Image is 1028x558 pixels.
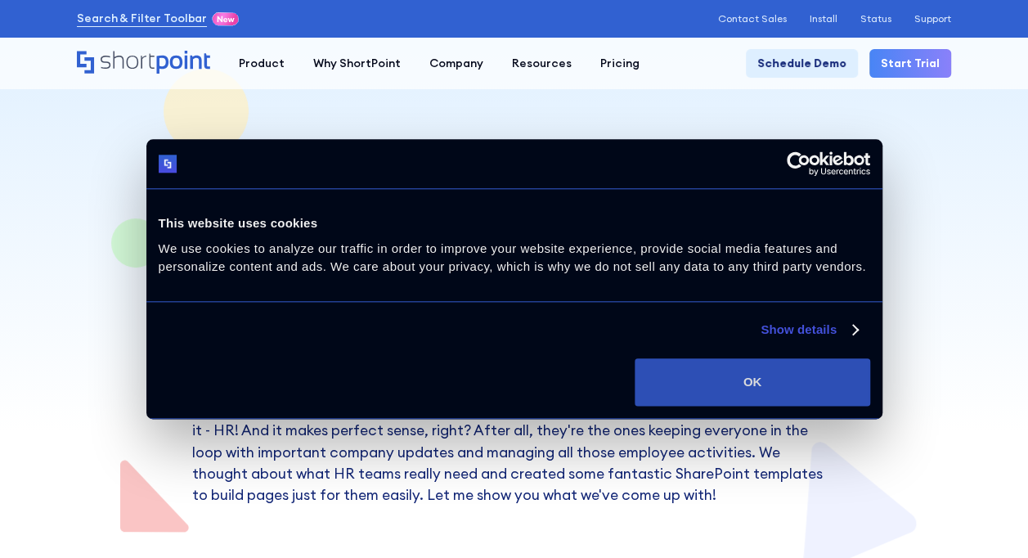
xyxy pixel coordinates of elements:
[415,49,498,78] a: Company
[77,51,210,75] a: Home
[239,55,285,72] div: Product
[635,358,869,406] button: OK
[498,49,586,78] a: Resources
[914,13,951,25] a: Support
[718,13,787,25] a: Contact Sales
[946,479,1028,558] iframe: Chat Widget
[159,214,870,233] div: This website uses cookies
[159,241,866,274] span: We use cookies to analyze our traffic in order to improve your website experience, provide social...
[727,151,870,176] a: Usercentrics Cookiebot - opens in a new window
[192,398,837,506] p: Which department in your organization would jump at getting a new intranet first? You guessed it ...
[313,55,401,72] div: Why ShortPoint
[159,155,177,173] img: logo
[429,55,483,72] div: Company
[586,49,654,78] a: Pricing
[761,320,857,340] a: Show details
[299,49,415,78] a: Why ShortPoint
[869,49,951,78] a: Start Trial
[225,49,299,78] a: Product
[512,55,572,72] div: Resources
[860,13,891,25] a: Status
[600,55,640,72] div: Pricing
[810,13,837,25] a: Install
[746,49,858,78] a: Schedule Demo
[77,10,207,27] a: Search & Filter Toolbar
